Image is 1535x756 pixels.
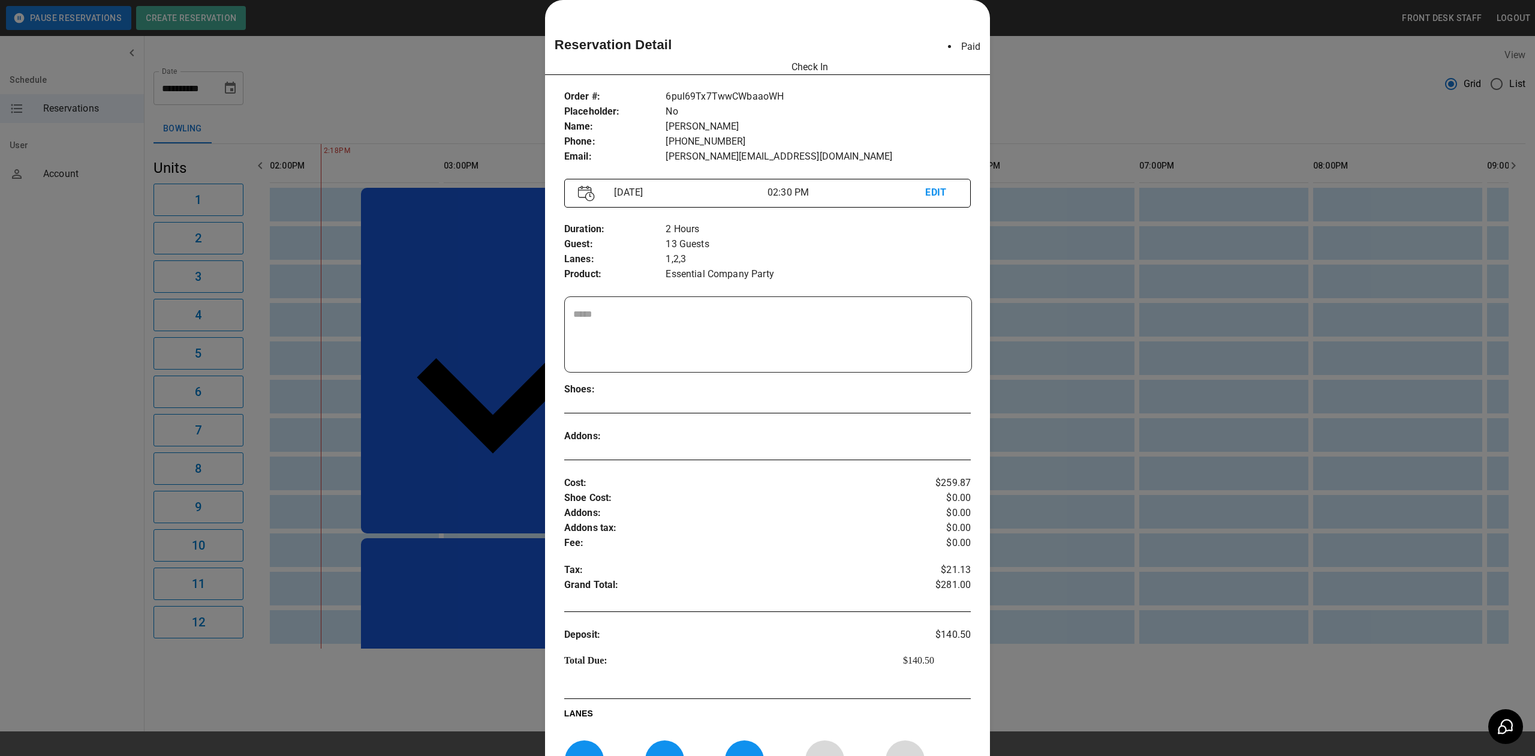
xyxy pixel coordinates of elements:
[903,521,971,536] p: $0.00
[564,382,666,397] p: Shoes :
[564,521,903,536] p: Addons tax :
[903,563,971,578] p: $21.13
[564,491,903,506] p: Shoe Cost :
[564,222,666,237] p: Duration :
[666,149,971,164] p: [PERSON_NAME][EMAIL_ADDRESS][DOMAIN_NAME]
[564,563,903,578] p: Tax :
[564,267,666,282] p: Product :
[666,134,971,149] p: [PHONE_NUMBER]
[903,506,971,521] p: $0.00
[564,506,903,521] p: Addons :
[767,185,925,200] p: 02:30 PM
[564,628,903,646] p: Deposit :
[564,707,971,724] p: LANES
[564,578,903,596] p: Grand Total :
[564,89,666,104] p: Order # :
[666,89,971,104] p: 6puI69Tx7TwwCWbaaoWH
[564,429,666,444] p: Addons :
[564,119,666,134] p: Name :
[578,185,595,202] img: Vector
[564,104,666,119] p: Placeholder :
[564,476,903,491] p: Cost :
[564,536,903,551] p: Fee :
[666,222,971,237] p: 2 Hours
[609,185,767,200] p: [DATE]
[903,491,971,506] p: $0.00
[564,252,666,267] p: Lanes :
[666,267,971,282] p: Essential Company Party
[666,104,971,119] p: No
[564,134,666,149] p: Phone :
[903,578,971,596] p: $281.00
[791,19,828,74] p: Check In
[903,655,971,673] p: $140.50
[903,536,971,551] p: $0.00
[948,40,981,54] li: Paid
[555,35,672,55] p: Reservation Detail
[666,252,971,267] p: 1,2,3
[903,476,971,491] p: $259.87
[564,237,666,252] p: Guest :
[666,119,971,134] p: [PERSON_NAME]
[925,185,957,200] p: EDIT
[666,237,971,252] p: 13 Guests
[903,628,971,646] p: $140.50
[564,149,666,164] p: Email :
[564,655,903,673] p: Total Due :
